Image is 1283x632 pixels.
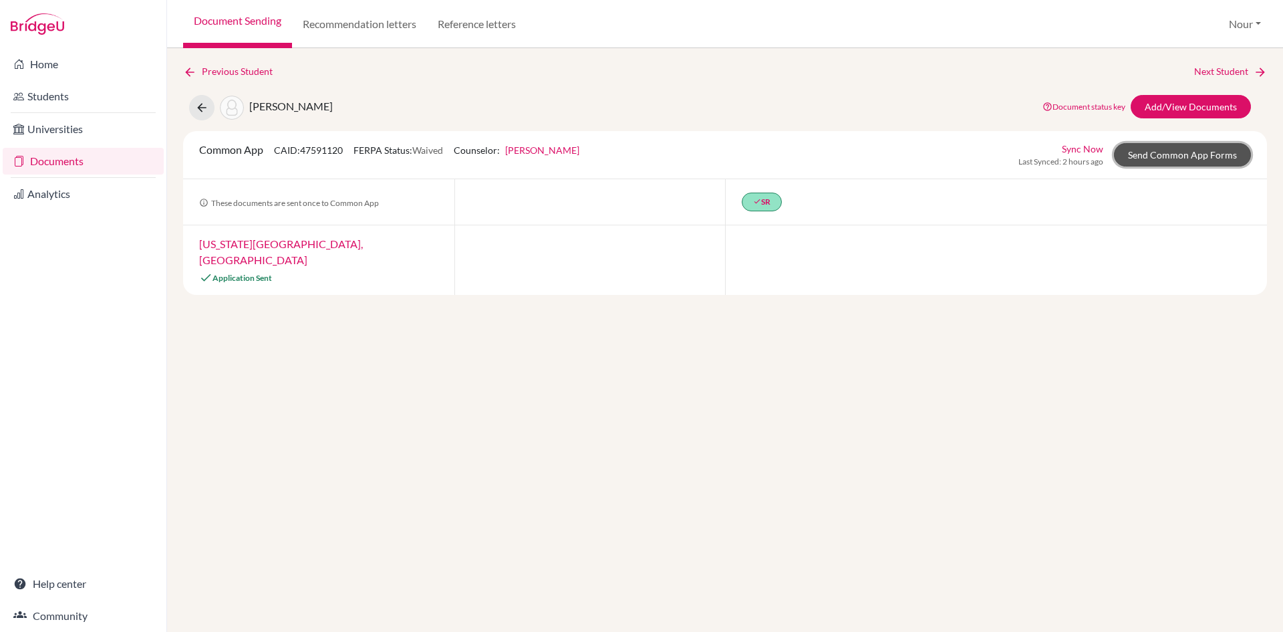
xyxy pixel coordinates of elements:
a: Previous Student [183,64,283,79]
a: Help center [3,570,164,597]
a: [US_STATE][GEOGRAPHIC_DATA], [GEOGRAPHIC_DATA] [199,237,363,266]
a: Analytics [3,181,164,207]
span: Waived [412,144,443,156]
span: Common App [199,143,263,156]
span: Last Synced: 2 hours ago [1018,156,1103,168]
a: Add/View Documents [1131,95,1251,118]
a: Students [3,83,164,110]
a: Home [3,51,164,78]
span: These documents are sent once to Common App [199,198,379,208]
img: Bridge-U [11,13,64,35]
button: Nour [1223,11,1267,37]
i: done [753,197,761,205]
span: Application Sent [212,273,272,283]
a: Sync Now [1062,142,1103,156]
a: doneSR [742,193,782,211]
a: Universities [3,116,164,142]
span: [PERSON_NAME] [249,100,333,112]
a: [PERSON_NAME] [505,144,579,156]
a: Documents [3,148,164,175]
span: Counselor: [454,144,579,156]
span: FERPA Status: [353,144,443,156]
a: Community [3,603,164,629]
a: Document status key [1042,102,1125,112]
a: Send Common App Forms [1114,143,1251,167]
a: Next Student [1194,64,1267,79]
span: CAID: 47591120 [274,144,343,156]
